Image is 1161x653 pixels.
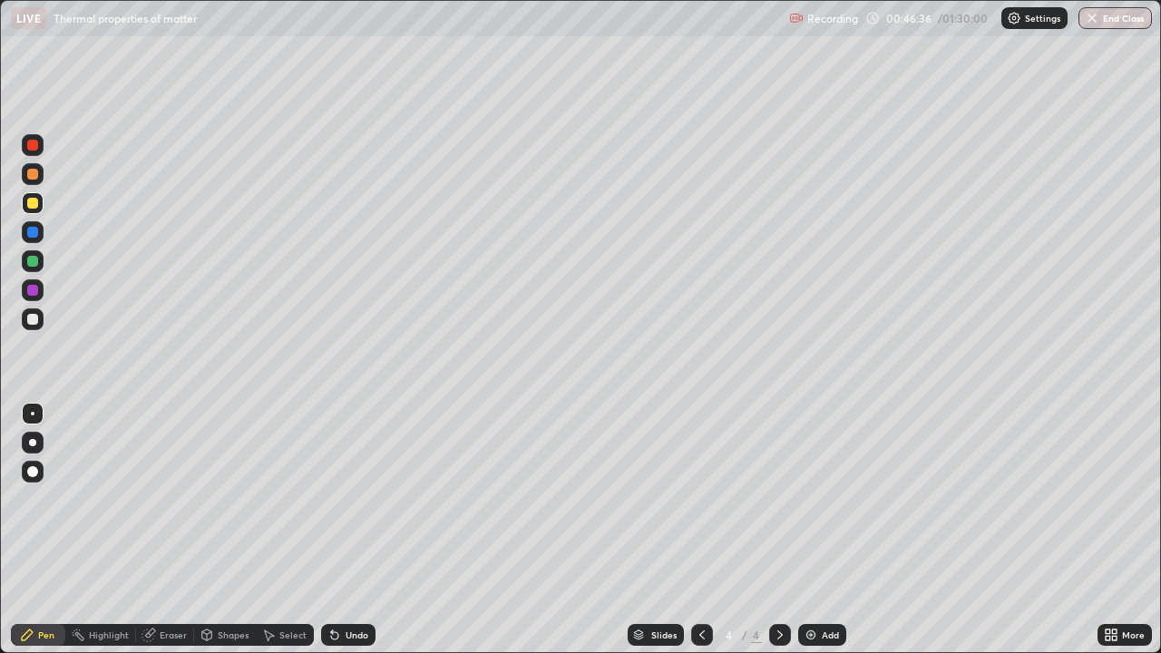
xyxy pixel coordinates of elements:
div: 4 [720,629,738,640]
p: LIVE [16,11,41,25]
div: More [1122,630,1145,639]
p: Thermal properties of matter [54,11,197,25]
div: Undo [346,630,368,639]
div: 4 [751,627,762,643]
div: Highlight [89,630,129,639]
div: Shapes [218,630,249,639]
div: / [742,629,747,640]
p: Recording [807,12,858,25]
img: end-class-cross [1085,11,1099,25]
p: Settings [1025,14,1060,23]
div: Select [279,630,307,639]
div: Eraser [160,630,187,639]
div: Add [822,630,839,639]
div: Pen [38,630,54,639]
button: End Class [1078,7,1152,29]
img: class-settings-icons [1007,11,1021,25]
div: Slides [651,630,677,639]
img: recording.375f2c34.svg [789,11,804,25]
img: add-slide-button [804,628,818,642]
